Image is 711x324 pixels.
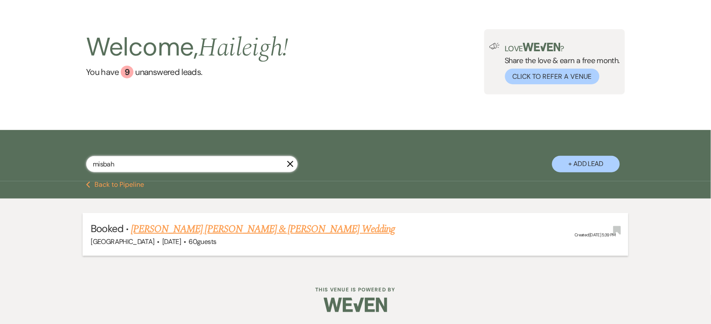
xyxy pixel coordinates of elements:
[162,237,181,246] span: [DATE]
[131,222,395,237] a: [PERSON_NAME] [PERSON_NAME] & [PERSON_NAME] Wedding
[505,69,600,84] button: Click to Refer a Venue
[575,232,616,238] span: Created: [DATE] 5:39 PM
[189,237,217,246] span: 60 guests
[91,222,123,235] span: Booked
[86,66,289,78] a: You have 9 unanswered leads.
[523,43,561,51] img: weven-logo-green.svg
[86,156,298,172] input: Search by name, event date, email address or phone number
[489,43,500,50] img: loud-speaker-illustration.svg
[198,28,289,67] span: Haileigh !
[324,290,387,320] img: Weven Logo
[86,181,144,188] button: Back to Pipeline
[91,237,155,246] span: [GEOGRAPHIC_DATA]
[552,156,620,172] button: + Add Lead
[500,43,620,84] div: Share the love & earn a free month.
[86,29,289,66] h2: Welcome,
[505,43,620,53] p: Love ?
[121,66,133,78] div: 9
